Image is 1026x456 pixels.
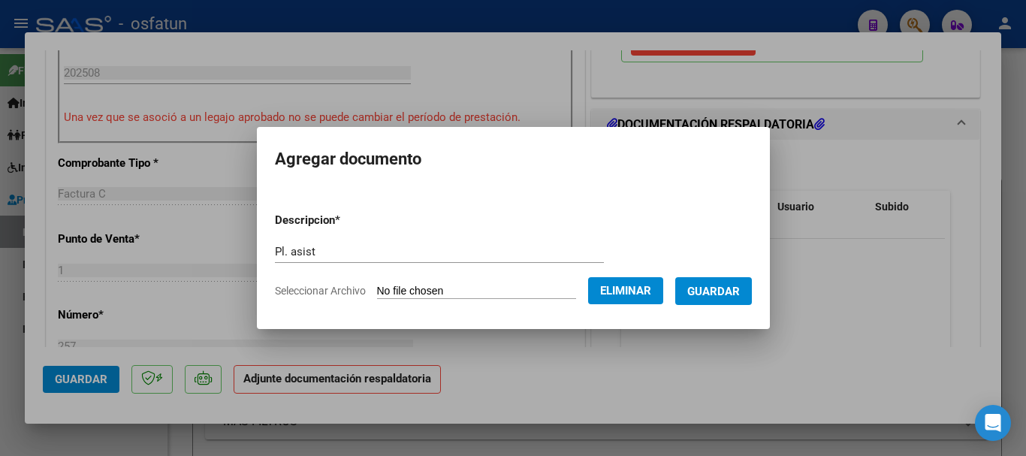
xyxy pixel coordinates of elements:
[588,277,663,304] button: Eliminar
[275,145,752,174] h2: Agregar documento
[275,212,418,229] p: Descripcion
[687,285,740,298] span: Guardar
[975,405,1011,441] div: Open Intercom Messenger
[275,285,366,297] span: Seleccionar Archivo
[675,277,752,305] button: Guardar
[600,284,651,297] span: Eliminar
